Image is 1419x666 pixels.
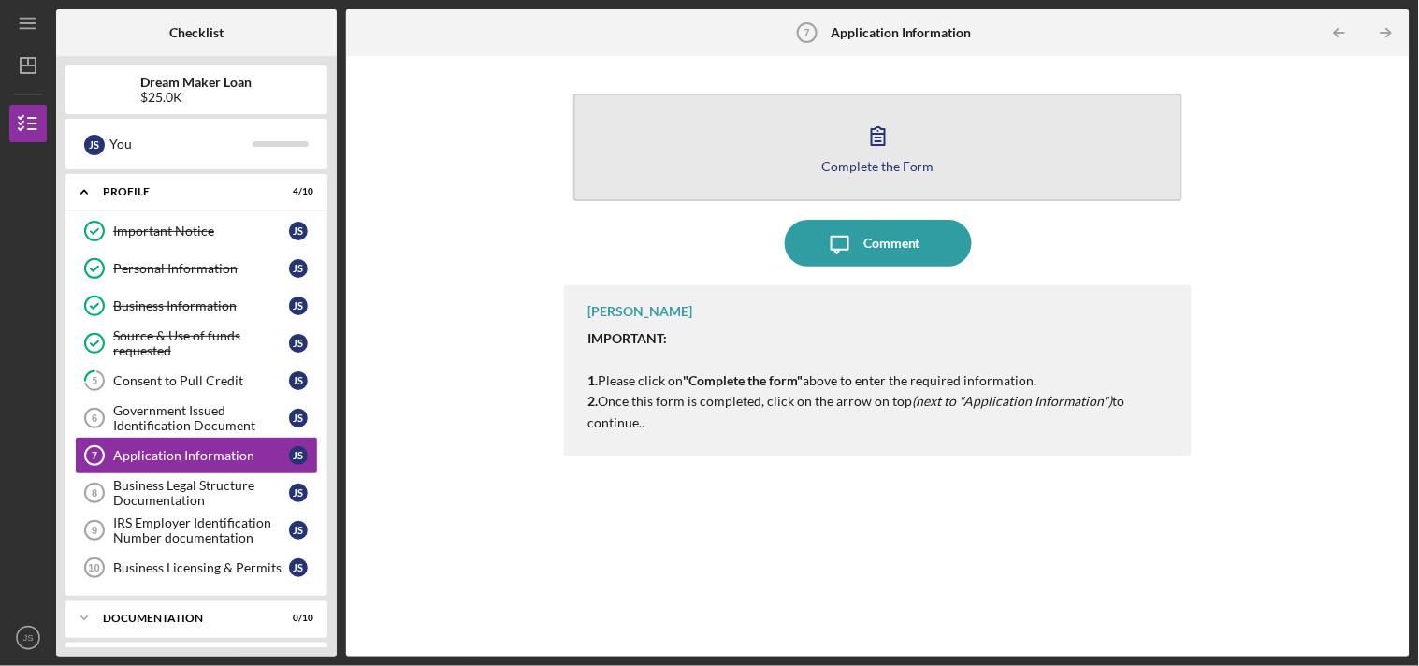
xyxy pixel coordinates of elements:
div: [PERSON_NAME] [587,304,692,319]
div: 4 / 10 [280,186,313,197]
tspan: 9 [92,525,97,536]
div: Application Information [113,448,289,463]
tspan: 6 [92,413,97,424]
tspan: 7 [92,450,97,461]
div: Consent to Pull Credit [113,373,289,388]
tspan: 5 [92,375,97,387]
div: Comment [863,220,920,267]
button: JS [9,619,47,657]
a: 6Government Issued Identification DocumentJS [75,399,318,437]
div: Source & Use of funds requested [113,328,289,358]
div: J S [289,334,308,353]
a: 5Consent to Pull CreditJS [75,362,318,399]
div: Business Licensing & Permits [113,560,289,575]
div: J S [289,222,308,240]
strong: IMPORTANT: [587,330,667,346]
b: Dream Maker Loan [141,75,253,90]
div: IRS Employer Identification Number documentation [113,515,289,545]
em: (next to "Application Information") [912,393,1112,409]
div: J S [84,135,105,155]
div: Personal Information [113,261,289,276]
div: Profile [103,186,267,197]
div: Important Notice [113,224,289,239]
div: J S [289,484,308,502]
div: Business Legal Structure Documentation [113,478,289,508]
div: Business Information [113,298,289,313]
div: 0 / 10 [280,613,313,624]
div: J S [289,521,308,540]
div: J S [289,558,308,577]
tspan: 10 [88,562,99,573]
p: Please click on above to enter the required information. [587,328,1172,391]
button: Complete the Form [573,94,1181,201]
a: Source & Use of funds requestedJS [75,325,318,362]
div: Government Issued Identification Document [113,403,289,433]
div: J S [289,409,308,427]
a: Personal InformationJS [75,250,318,287]
tspan: 8 [92,487,97,499]
a: 8Business Legal Structure DocumentationJS [75,474,318,512]
div: Documentation [103,613,267,624]
strong: "Complete the form" [683,372,803,388]
div: Complete the Form [821,159,934,173]
div: J S [289,297,308,315]
em: . [642,414,644,430]
b: Application Information [831,25,972,40]
div: You [109,128,253,160]
div: J S [289,446,308,465]
strong: 2. [587,393,598,409]
a: Important NoticeJS [75,212,318,250]
a: 7Application InformationJS [75,437,318,474]
div: $25.0K [141,90,253,105]
strong: 1. [587,372,598,388]
a: 10Business Licensing & PermitsJS [75,549,318,586]
a: Business InformationJS [75,287,318,325]
tspan: 7 [804,27,810,38]
button: Comment [785,220,972,267]
div: J S [289,259,308,278]
div: J S [289,371,308,390]
a: 9IRS Employer Identification Number documentationJS [75,512,318,549]
p: Once this form is completed, click on the arrow on top to continue. [587,391,1172,433]
text: JS [22,633,33,644]
b: Checklist [169,25,224,40]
